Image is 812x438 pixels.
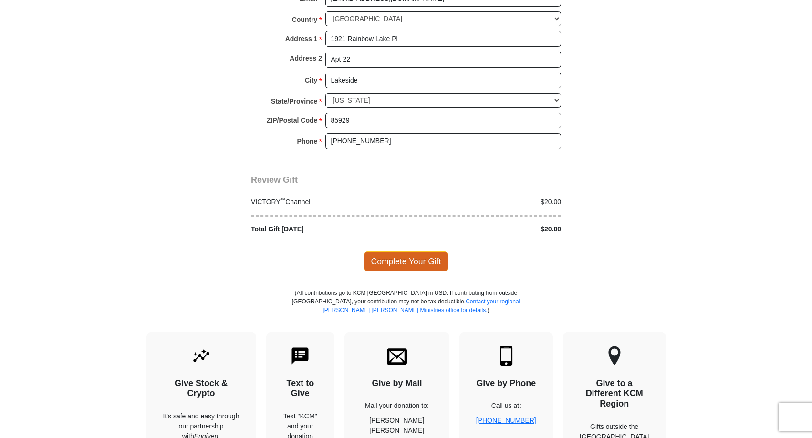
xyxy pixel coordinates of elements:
img: give-by-stock.svg [191,346,211,366]
a: Contact your regional [PERSON_NAME] [PERSON_NAME] Ministries office for details. [323,298,520,313]
h4: Give Stock & Crypto [163,378,239,399]
sup: ™ [281,197,286,202]
span: Review Gift [251,175,298,185]
strong: State/Province [271,94,317,108]
div: VICTORY Channel [246,197,406,207]
a: [PHONE_NUMBER] [476,417,536,424]
strong: Phone [297,135,318,148]
div: Total Gift [DATE] [246,224,406,234]
strong: ZIP/Postal Code [267,114,318,127]
img: text-to-give.svg [290,346,310,366]
p: Call us at: [476,401,536,411]
div: $20.00 [406,224,566,234]
h4: Give to a Different KCM Region [580,378,649,409]
strong: Country [292,13,318,26]
img: mobile.svg [496,346,516,366]
p: Mail your donation to: [361,401,433,411]
h4: Text to Give [283,378,318,399]
p: (All contributions go to KCM [GEOGRAPHIC_DATA] in USD. If contributing from outside [GEOGRAPHIC_D... [291,289,521,332]
span: Complete Your Gift [364,251,448,271]
strong: Address 2 [290,52,322,65]
img: envelope.svg [387,346,407,366]
img: other-region [608,346,621,366]
div: $20.00 [406,197,566,207]
strong: Address 1 [285,32,318,45]
h4: Give by Phone [476,378,536,389]
strong: City [305,73,317,87]
h4: Give by Mail [361,378,433,389]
